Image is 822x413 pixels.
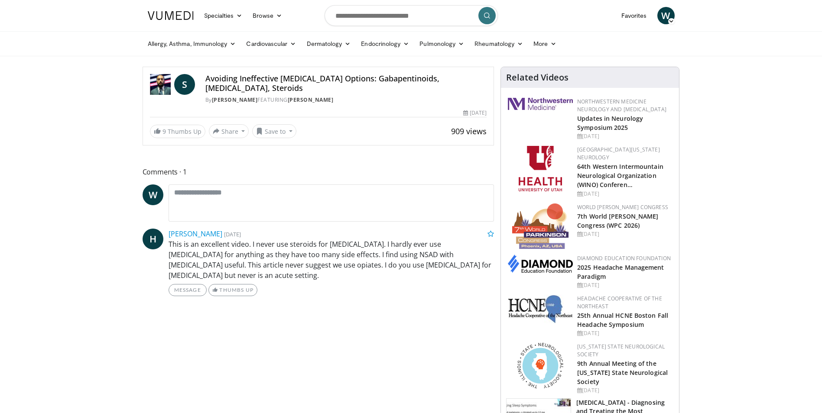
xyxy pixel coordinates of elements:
[506,72,569,83] h4: Related Videos
[577,98,666,113] a: Northwestern Medicine Neurology and [MEDICAL_DATA]
[205,96,487,104] div: By FEATURING
[174,74,195,95] a: S
[148,11,194,20] img: VuMedi Logo
[199,7,248,24] a: Specialties
[577,359,668,386] a: 9th Annual Meeting of the [US_STATE] State Neurological Society
[508,98,573,110] img: 2a462fb6-9365-492a-ac79-3166a6f924d8.png.150x105_q85_autocrop_double_scale_upscale_version-0.2.jpg
[512,203,569,249] img: 16fe1da8-a9a0-4f15-bd45-1dd1acf19c34.png.150x105_q85_autocrop_double_scale_upscale_version-0.2.png
[169,239,494,281] p: This is an excellent video. I never use steroids for [MEDICAL_DATA]. I hardly ever use [MEDICAL_D...
[616,7,652,24] a: Favorites
[469,35,528,52] a: Rheumatology
[577,255,671,262] a: Diamond Education Foundation
[577,146,660,161] a: [GEOGRAPHIC_DATA][US_STATE] Neurology
[356,35,414,52] a: Endocrinology
[169,284,207,296] a: Message
[143,35,241,52] a: Allergy, Asthma, Immunology
[517,343,563,388] img: 71a8b48c-8850-4916-bbdd-e2f3ccf11ef9.png.150x105_q85_autocrop_double_scale_upscale_version-0.2.png
[208,284,257,296] a: Thumbs Up
[209,124,249,138] button: Share
[577,311,668,329] a: 25th Annual HCNE Boston Fall Headache Symposium
[657,7,675,24] a: W
[302,35,356,52] a: Dermatology
[205,74,487,93] h4: Avoiding Ineffective [MEDICAL_DATA] Options: Gabapentinoids, [MEDICAL_DATA], Steroids
[143,229,163,249] a: H
[162,127,166,136] span: 9
[577,281,672,289] div: [DATE]
[577,295,662,310] a: Headache Cooperative of the Northeast
[247,7,287,24] a: Browse
[577,230,672,238] div: [DATE]
[577,329,672,337] div: [DATE]
[288,96,334,103] a: [PERSON_NAME]
[150,125,205,138] a: 9 Thumbs Up
[577,343,665,358] a: [US_STATE] State Neurological Society
[224,230,241,238] small: [DATE]
[519,146,562,191] img: f6362829-b0a3-407d-a044-59546adfd345.png.150x105_q85_autocrop_double_scale_upscale_version-0.2.png
[577,203,668,211] a: World [PERSON_NAME] Congress
[169,229,222,239] a: [PERSON_NAME]
[508,295,573,323] img: 6c52f715-17a6-4da1-9b6c-8aaf0ffc109f.jpg.150x105_q85_autocrop_double_scale_upscale_version-0.2.jpg
[577,263,664,281] a: 2025 Headache Management Paradigm
[463,109,487,117] div: [DATE]
[325,5,498,26] input: Search topics, interventions
[577,212,658,229] a: 7th World [PERSON_NAME] Congress (WPC 2026)
[528,35,562,52] a: More
[212,96,258,103] a: [PERSON_NAME]
[150,74,171,95] img: Dr. Sergey Motov
[252,124,296,138] button: Save to
[143,184,163,205] a: W
[508,255,573,273] img: d0406666-9e5f-4b94-941b-f1257ac5ccaf.png.150x105_q85_autocrop_double_scale_upscale_version-0.2.png
[577,162,663,189] a: 64th Western Intermountain Neurological Organization (WINO) Conferen…
[451,126,487,136] span: 909 views
[143,166,494,177] span: Comments 1
[577,387,672,394] div: [DATE]
[577,190,672,198] div: [DATE]
[414,35,469,52] a: Pulmonology
[241,35,301,52] a: Cardiovascular
[577,132,672,140] div: [DATE]
[577,114,643,132] a: Updates in Neurology Symposium 2025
